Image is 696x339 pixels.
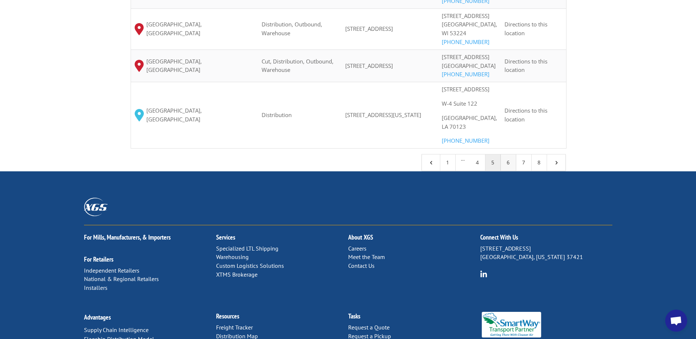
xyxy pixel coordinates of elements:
[84,198,108,216] img: XGS_Logos_ALL_2024_All_White
[262,111,292,119] span: Distribution
[135,109,144,121] img: XGS_Icon_Map_Pin_Aqua.png
[532,154,547,171] a: 8
[553,159,560,166] span: 5
[84,284,108,291] a: Installers
[480,270,487,277] img: group-6
[216,312,239,320] a: Resources
[348,245,367,252] a: Careers
[348,233,373,241] a: About XGS
[442,53,489,61] span: [STREET_ADDRESS]
[216,324,253,331] a: Freight Tracker
[442,38,489,45] a: [PHONE_NUMBER]
[665,310,687,332] div: Open chat
[442,21,497,37] span: [GEOGRAPHIC_DATA], WI 53224
[84,233,171,241] a: For Mills, Manufacturers, & Importers
[504,58,547,74] span: Directions to this location
[440,154,456,171] a: 1
[442,137,489,144] a: [PHONE_NUMBER]
[216,245,278,252] a: Specialized LTL Shipping
[146,57,254,75] span: [GEOGRAPHIC_DATA], [GEOGRAPHIC_DATA]
[216,262,284,269] a: Custom Logistics Solutions
[345,62,393,69] span: [STREET_ADDRESS]
[504,21,547,37] span: Directions to this location
[345,25,393,32] span: [STREET_ADDRESS]
[470,154,485,171] a: 4
[262,58,334,74] span: Cut, Distribution, Outbound, Warehouse
[442,114,497,130] span: [GEOGRAPHIC_DATA], LA 70123
[216,271,258,278] a: XTMS Brokerage
[442,12,489,19] span: [STREET_ADDRESS]
[516,154,532,171] a: 7
[480,244,612,262] p: [STREET_ADDRESS] [GEOGRAPHIC_DATA], [US_STATE] 37421
[262,21,322,37] span: Distribution, Outbound, Warehouse
[345,111,421,119] span: [STREET_ADDRESS][US_STATE]
[442,70,489,78] a: [PHONE_NUMBER]
[146,106,254,124] span: [GEOGRAPHIC_DATA], [GEOGRAPHIC_DATA]
[216,233,235,241] a: Services
[442,100,477,107] span: W-4 Suite 122
[428,159,434,166] span: 4
[84,313,111,321] a: Advantages
[442,62,496,69] span: [GEOGRAPHIC_DATA]
[480,234,612,244] h2: Connect With Us
[216,253,249,260] a: Warehousing
[442,85,489,93] span: [STREET_ADDRESS]
[501,154,516,171] a: 6
[135,60,144,72] img: xgs-icon-map-pin-red.svg
[348,313,480,323] h2: Tasks
[485,154,501,171] a: 5
[84,326,149,333] a: Supply Chain Intelligence
[504,107,547,123] span: Directions to this location
[348,324,390,331] a: Request a Quote
[84,275,159,282] a: National & Regional Retailers
[146,20,254,38] span: [GEOGRAPHIC_DATA], [GEOGRAPHIC_DATA]
[348,253,385,260] a: Meet the Team
[84,267,139,274] a: Independent Retailers
[480,312,543,338] img: Smartway_Logo
[348,262,375,269] a: Contact Us
[84,255,113,263] a: For Retailers
[456,154,470,171] span: …
[135,23,144,35] img: xgs-icon-map-pin-red.svg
